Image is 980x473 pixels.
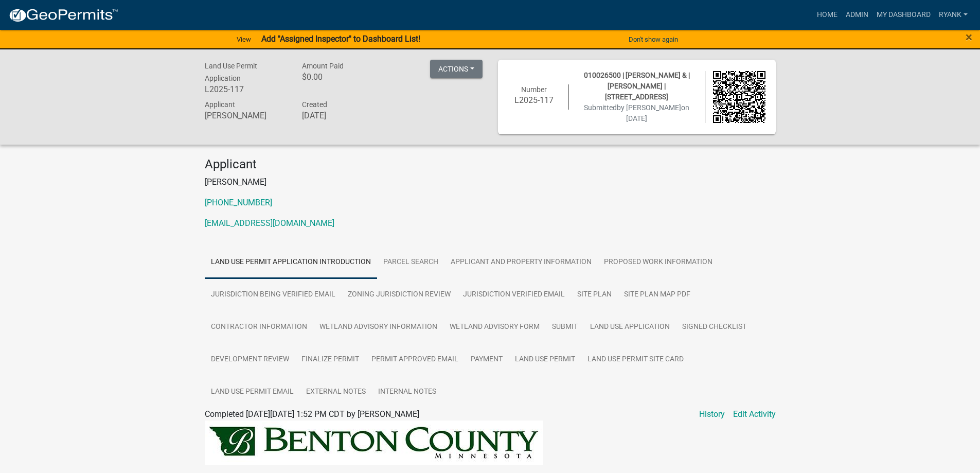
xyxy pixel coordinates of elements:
a: Signed Checklist [676,311,753,344]
a: Land Use Permit Site Card [581,343,690,376]
p: [PERSON_NAME] [205,176,776,188]
span: Created [302,100,327,109]
button: Close [966,31,972,43]
a: Permit Approved Email [365,343,465,376]
a: History [699,408,725,421]
h4: Applicant [205,157,776,172]
img: BENTON_HEADER_6a8b96a6-b3ba-419c-b71a-ca67a580911a.jfif [205,421,543,465]
a: Payment [465,343,509,376]
span: by [PERSON_NAME] [617,103,681,112]
a: Land Use Application [584,311,676,344]
a: Parcel search [377,246,444,279]
a: Wetland Advisory Information [313,311,443,344]
a: Land Use Permit Email [205,376,300,409]
a: Land Use Permit [509,343,581,376]
h6: L2025-117 [205,84,287,94]
a: Land Use Permit Application Introduction [205,246,377,279]
span: Amount Paid [302,62,344,70]
img: QR code [713,71,765,124]
a: Zoning Jurisdiction Review [342,278,457,311]
a: Development Review [205,343,295,376]
h6: [DATE] [302,111,384,120]
span: Applicant [205,100,235,109]
span: Completed [DATE][DATE] 1:52 PM CDT by [PERSON_NAME] [205,409,419,419]
a: My Dashboard [872,5,935,25]
a: Wetland Advisory Form [443,311,546,344]
a: Submit [546,311,584,344]
a: Finalize Permit [295,343,365,376]
a: Admin [842,5,872,25]
strong: Add "Assigned Inspector" to Dashboard List! [261,34,420,44]
span: × [966,30,972,44]
a: [PHONE_NUMBER] [205,198,272,207]
span: Submitted on [DATE] [584,103,689,122]
a: Site Plan Map PDF [618,278,697,311]
a: External Notes [300,376,372,409]
h6: $0.00 [302,72,384,82]
span: Land Use Permit Application [205,62,257,82]
a: Proposed Work Information [598,246,719,279]
a: Jurisdiction verified email [457,278,571,311]
h6: L2025-117 [508,95,561,105]
h6: [PERSON_NAME] [205,111,287,120]
button: Actions [430,60,483,78]
a: View [233,31,255,48]
span: 010026500 | [PERSON_NAME] & | [PERSON_NAME] | [STREET_ADDRESS] [584,71,690,101]
a: Jurisdiction Being Verified Email [205,278,342,311]
a: Internal Notes [372,376,442,409]
a: [EMAIL_ADDRESS][DOMAIN_NAME] [205,218,334,228]
a: Home [813,5,842,25]
a: Contractor Information [205,311,313,344]
a: Edit Activity [733,408,776,421]
a: Applicant and Property Information [444,246,598,279]
a: RyanK [935,5,972,25]
a: Site Plan [571,278,618,311]
button: Don't show again [625,31,682,48]
span: Number [521,85,547,94]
